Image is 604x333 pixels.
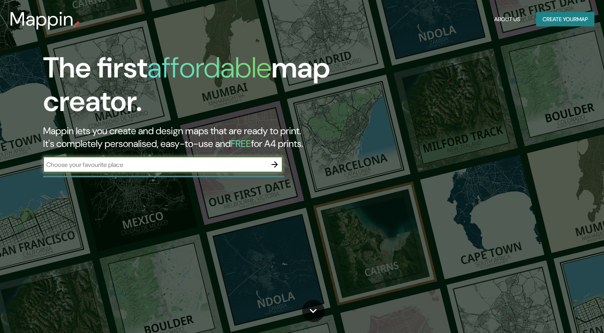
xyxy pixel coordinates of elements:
[74,21,80,27] img: mappin-pin
[43,51,345,125] h1: The first map creator.
[43,125,345,150] h2: Mappin lets you create and design maps that are ready to print. It's completely personalised, eas...
[147,49,271,86] h1: affordable
[10,8,74,30] h3: Mappin
[491,12,523,27] button: About Us
[536,12,594,27] button: Create yourmap
[231,137,251,150] h5: FREE
[43,160,267,169] input: Choose your favourite place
